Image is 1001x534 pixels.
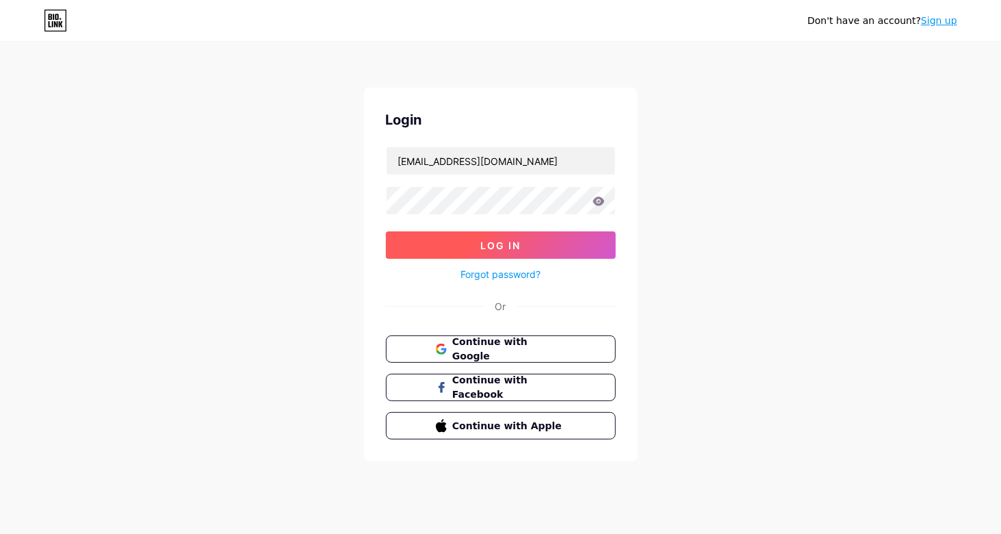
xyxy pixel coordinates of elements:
[386,335,616,363] button: Continue with Google
[452,373,565,402] span: Continue with Facebook
[452,335,565,364] span: Continue with Google
[921,15,957,26] a: Sign up
[452,419,565,433] span: Continue with Apple
[386,412,616,440] button: Continue with Apple
[495,299,506,314] div: Or
[460,267,541,281] a: Forgot password?
[387,147,615,175] input: Username
[807,14,957,28] div: Don't have an account?
[386,231,616,259] button: Log In
[386,374,616,401] button: Continue with Facebook
[480,240,521,251] span: Log In
[386,110,616,130] div: Login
